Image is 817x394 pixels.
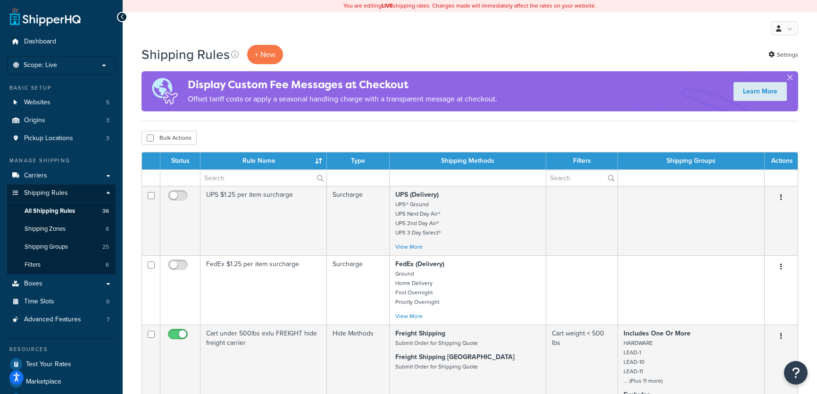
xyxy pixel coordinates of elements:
[142,131,197,145] button: Bulk Actions
[7,238,116,256] li: Shipping Groups
[7,293,116,310] li: Time Slots
[7,238,116,256] a: Shipping Groups 25
[188,77,497,92] h4: Display Custom Fee Messages at Checkout
[26,360,71,369] span: Test Your Rates
[618,152,765,169] th: Shipping Groups
[395,352,515,362] strong: Freight Shipping [GEOGRAPHIC_DATA]
[7,184,116,202] a: Shipping Rules
[765,152,798,169] th: Actions
[395,243,423,251] a: View More
[395,200,441,237] small: UPS® Ground UPS Next Day Air® UPS 2nd Day Air® UPS 3 Day Select®
[7,311,116,328] li: Advanced Features
[25,225,66,233] span: Shipping Zones
[382,1,393,10] b: LIVE
[395,362,478,371] small: Submit Order for Shipping Quote
[546,170,617,186] input: Search
[7,130,116,147] li: Pickup Locations
[106,117,109,125] span: 3
[7,184,116,274] li: Shipping Rules
[102,243,109,251] span: 25
[24,117,45,125] span: Origins
[395,190,439,200] strong: UPS (Delivery)
[26,378,61,386] span: Marketplace
[24,61,57,69] span: Scope: Live
[24,134,73,143] span: Pickup Locations
[7,157,116,165] div: Manage Shipping
[107,316,109,324] span: 7
[106,225,109,233] span: 8
[7,202,116,220] a: All Shipping Rules 36
[200,255,327,325] td: FedEx $1.25 per item surcharge
[24,38,56,46] span: Dashboard
[25,261,41,269] span: Filters
[7,94,116,111] li: Websites
[160,152,200,169] th: Status
[7,256,116,274] li: Filters
[188,92,497,106] p: Offset tariff costs or apply a seasonal handling charge with a transparent message at checkout.
[624,328,691,338] strong: Includes One Or More
[7,356,116,373] a: Test Your Rates
[7,311,116,328] a: Advanced Features 7
[7,373,116,390] a: Marketplace
[7,256,116,274] a: Filters 6
[395,339,478,347] small: Submit Order for Shipping Quote
[7,275,116,293] a: Boxes
[24,316,81,324] span: Advanced Features
[200,152,327,169] th: Rule Name : activate to sort column ascending
[7,167,116,184] a: Carriers
[142,71,188,111] img: duties-banner-06bc72dcb5fe05cb3f9472aba00be2ae8eb53ab6f0d8bb03d382ba314ac3c341.png
[327,152,390,169] th: Type
[395,312,423,320] a: View More
[7,220,116,238] a: Shipping Zones 8
[7,84,116,92] div: Basic Setup
[546,152,618,169] th: Filters
[106,298,109,306] span: 0
[24,280,42,288] span: Boxes
[102,207,109,215] span: 36
[327,186,390,255] td: Surcharge
[106,134,109,143] span: 3
[200,170,326,186] input: Search
[7,345,116,353] div: Resources
[25,243,68,251] span: Shipping Groups
[7,112,116,129] li: Origins
[768,48,798,61] a: Settings
[327,255,390,325] td: Surcharge
[7,94,116,111] a: Websites 5
[106,261,109,269] span: 6
[7,202,116,220] li: All Shipping Rules
[734,82,787,101] a: Learn More
[106,99,109,107] span: 5
[784,361,808,385] button: Open Resource Center
[395,328,445,338] strong: Freight Shipping
[24,172,47,180] span: Carriers
[624,339,663,385] small: HARDWARE LEAD-1 LEAD-10 LEAD-11 ... (Plus 11 more)
[200,186,327,255] td: UPS $1.25 per item surcharge
[25,207,75,215] span: All Shipping Rules
[10,7,81,26] a: ShipperHQ Home
[24,189,68,197] span: Shipping Rules
[390,152,546,169] th: Shipping Methods
[7,33,116,50] a: Dashboard
[7,220,116,238] li: Shipping Zones
[24,99,50,107] span: Websites
[7,293,116,310] a: Time Slots 0
[142,45,230,64] h1: Shipping Rules
[24,298,54,306] span: Time Slots
[395,269,439,306] small: Ground Home Delivery First Overnight Priority Overnight
[7,112,116,129] a: Origins 3
[7,130,116,147] a: Pickup Locations 3
[395,259,444,269] strong: FedEx (Delivery)
[247,45,283,64] p: + New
